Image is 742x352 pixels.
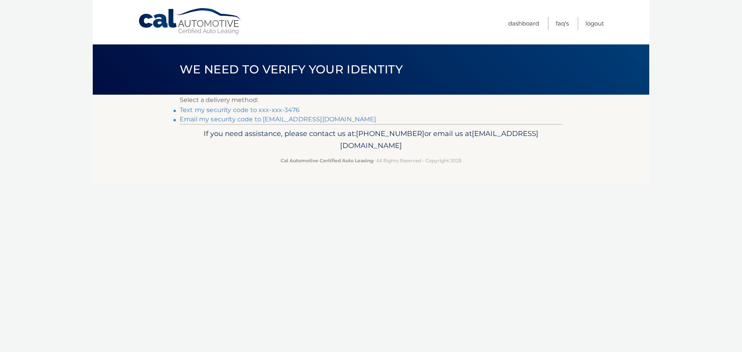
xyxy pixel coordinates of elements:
a: Logout [585,17,604,30]
strong: Cal Automotive Certified Auto Leasing [281,158,373,163]
p: - All Rights Reserved - Copyright 2025 [185,156,557,165]
p: Select a delivery method: [180,95,562,105]
a: Text my security code to xxx-xxx-3476 [180,106,300,114]
a: Cal Automotive [138,8,242,35]
span: We need to verify your identity [180,62,403,77]
a: FAQ's [556,17,569,30]
a: Dashboard [508,17,539,30]
p: If you need assistance, please contact us at: or email us at [185,128,557,152]
span: [PHONE_NUMBER] [356,129,424,138]
a: Email my security code to [EMAIL_ADDRESS][DOMAIN_NAME] [180,116,376,123]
